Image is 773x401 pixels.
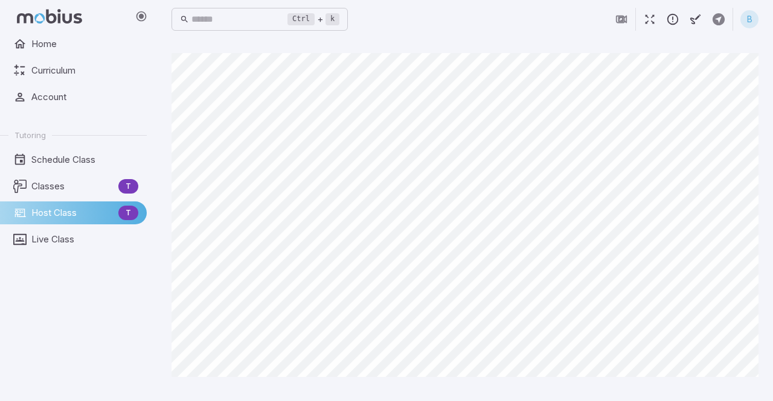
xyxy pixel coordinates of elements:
[31,153,138,166] span: Schedule Class
[118,207,138,219] span: T
[31,90,138,104] span: Account
[31,180,114,193] span: Classes
[118,180,138,192] span: T
[638,8,661,31] button: Fullscreen Game
[740,10,759,28] div: B
[684,8,707,31] button: Start Drawing on Questions
[287,12,339,27] div: +
[707,8,730,31] button: Create Activity
[31,64,138,77] span: Curriculum
[31,37,138,51] span: Home
[326,13,339,25] kbd: k
[661,8,684,31] button: Report an Issue
[610,8,633,31] button: Join in Zoom Client
[31,206,114,219] span: Host Class
[287,13,315,25] kbd: Ctrl
[14,130,46,141] span: Tutoring
[31,233,138,246] span: Live Class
